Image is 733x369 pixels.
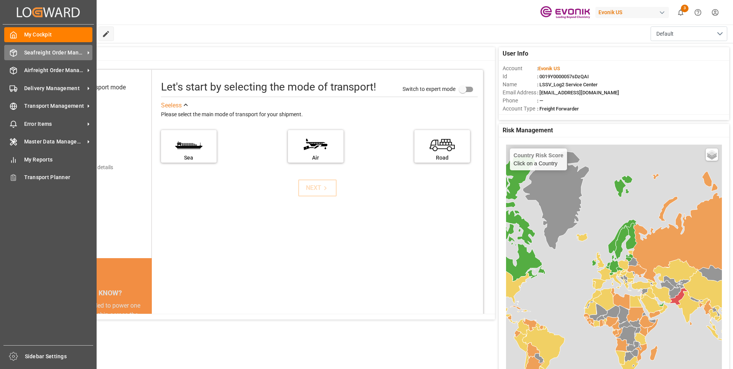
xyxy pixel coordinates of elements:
[503,97,537,105] span: Phone
[503,126,553,135] span: Risk Management
[689,4,707,21] button: Help Center
[24,84,85,92] span: Delivery Management
[4,27,92,42] a: My Cockpit
[403,86,455,92] span: Switch to expert mode
[537,90,619,96] span: : [EMAIL_ADDRESS][DOMAIN_NAME]
[24,173,93,181] span: Transport Planner
[24,102,85,110] span: Transport Management
[418,154,466,162] div: Road
[514,152,564,166] div: Click on a Country
[141,301,152,366] button: next slide / item
[24,31,93,39] span: My Cockpit
[292,154,340,162] div: Air
[595,7,669,18] div: Evonik US
[24,120,85,128] span: Error Items
[681,5,689,12] span: 3
[65,163,113,171] div: Add shipping details
[306,183,329,193] div: NEXT
[672,4,689,21] button: show 3 new notifications
[503,49,528,58] span: User Info
[514,152,564,158] h4: Country Risk Score
[24,66,85,74] span: Airfreight Order Management
[24,156,93,164] span: My Reports
[595,5,672,20] button: Evonik US
[503,72,537,81] span: Id
[656,30,674,38] span: Default
[537,74,589,79] span: : 0019Y0000057sDzQAI
[538,66,560,71] span: Evonik US
[537,66,560,71] span: :
[651,26,727,41] button: open menu
[706,148,718,161] a: Layers
[4,170,92,185] a: Transport Planner
[24,49,85,57] span: Seafreight Order Management
[4,152,92,167] a: My Reports
[540,6,590,19] img: Evonik-brand-mark-Deep-Purple-RGB.jpeg_1700498283.jpeg
[165,154,213,162] div: Sea
[298,180,337,196] button: NEXT
[537,82,598,87] span: : LSSV_Log2 Service Center
[161,79,376,95] div: Let's start by selecting the mode of transport!
[503,105,537,113] span: Account Type
[537,98,543,104] span: : —
[161,110,478,119] div: Please select the main mode of transport for your shipment.
[503,89,537,97] span: Email Address
[503,64,537,72] span: Account
[24,138,85,146] span: Master Data Management
[161,101,182,110] div: See less
[503,81,537,89] span: Name
[25,353,94,361] span: Sidebar Settings
[537,106,579,112] span: : Freight Forwarder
